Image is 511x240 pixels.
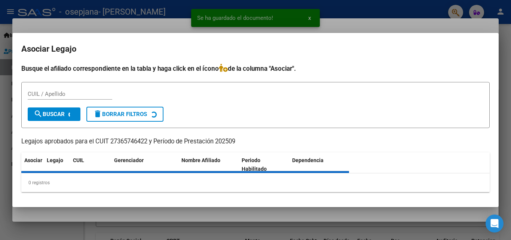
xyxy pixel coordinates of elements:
[239,152,289,177] datatable-header-cell: Periodo Habilitado
[21,42,490,56] h2: Asociar Legajo
[181,157,220,163] span: Nombre Afiliado
[86,107,163,122] button: Borrar Filtros
[289,152,349,177] datatable-header-cell: Dependencia
[178,152,239,177] datatable-header-cell: Nombre Afiliado
[93,109,102,118] mat-icon: delete
[34,109,43,118] mat-icon: search
[21,152,44,177] datatable-header-cell: Asociar
[44,152,70,177] datatable-header-cell: Legajo
[242,157,267,172] span: Periodo Habilitado
[70,152,111,177] datatable-header-cell: CUIL
[34,111,65,118] span: Buscar
[73,157,84,163] span: CUIL
[486,215,504,233] div: Open Intercom Messenger
[24,157,42,163] span: Asociar
[111,152,178,177] datatable-header-cell: Gerenciador
[47,157,63,163] span: Legajo
[21,64,490,73] h4: Busque el afiliado correspondiente en la tabla y haga click en el ícono de la columna "Asociar".
[21,173,490,192] div: 0 registros
[21,137,490,146] p: Legajos aprobados para el CUIT 27365746422 y Período de Prestación 202509
[292,157,324,163] span: Dependencia
[114,157,144,163] span: Gerenciador
[28,107,80,121] button: Buscar
[93,111,147,118] span: Borrar Filtros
